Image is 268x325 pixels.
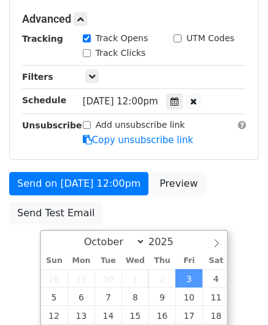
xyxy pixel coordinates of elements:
[94,288,121,306] span: October 7, 2025
[83,96,158,107] span: [DATE] 12:00pm
[67,257,94,265] span: Mon
[22,12,246,26] h5: Advanced
[175,269,202,288] span: October 3, 2025
[41,257,68,265] span: Sun
[22,34,63,44] strong: Tracking
[22,72,53,82] strong: Filters
[121,269,148,288] span: October 1, 2025
[207,266,268,325] iframe: Chat Widget
[22,95,66,105] strong: Schedule
[83,135,193,146] a: Copy unsubscribe link
[41,288,68,306] span: October 5, 2025
[22,120,82,130] strong: Unsubscribe
[94,257,121,265] span: Tue
[175,306,202,324] span: October 17, 2025
[148,269,175,288] span: October 2, 2025
[121,257,148,265] span: Wed
[121,288,148,306] span: October 8, 2025
[148,288,175,306] span: October 9, 2025
[186,32,234,45] label: UTM Codes
[175,257,202,265] span: Fri
[94,269,121,288] span: September 30, 2025
[9,202,102,225] a: Send Test Email
[9,172,148,195] a: Send on [DATE] 12:00pm
[41,306,68,324] span: October 12, 2025
[96,47,146,60] label: Track Clicks
[148,257,175,265] span: Thu
[96,119,185,131] label: Add unsubscribe link
[96,32,148,45] label: Track Opens
[202,269,229,288] span: October 4, 2025
[175,288,202,306] span: October 10, 2025
[67,288,94,306] span: October 6, 2025
[151,172,205,195] a: Preview
[67,269,94,288] span: September 29, 2025
[202,306,229,324] span: October 18, 2025
[67,306,94,324] span: October 13, 2025
[202,257,229,265] span: Sat
[202,288,229,306] span: October 11, 2025
[145,236,190,248] input: Year
[121,306,148,324] span: October 15, 2025
[41,269,68,288] span: September 28, 2025
[148,306,175,324] span: October 16, 2025
[94,306,121,324] span: October 14, 2025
